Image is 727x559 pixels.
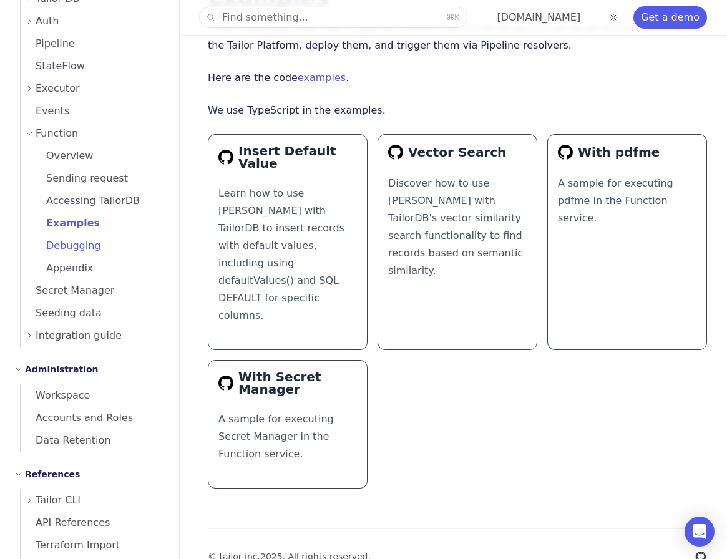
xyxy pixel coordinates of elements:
[36,195,140,207] span: Accessing TailorDB
[633,6,707,29] a: Get a demo
[21,302,164,324] a: Seeding data
[36,12,59,30] span: Auth
[25,362,98,377] h2: Administration
[218,411,357,463] p: A sample for executing Secret Manager in the Function service.
[208,102,707,119] p: We use TypeScript in the examples.
[21,539,120,551] span: Terraform Import
[36,80,80,97] span: Executor
[36,327,122,344] span: Integration guide
[25,467,80,482] h2: References
[36,217,100,229] span: Examples
[298,72,346,84] a: examples
[388,175,527,279] p: Discover how to use [PERSON_NAME] with TailorDB's vector similarity search functionality to find ...
[21,60,85,72] span: StateFlow
[21,279,164,302] a: Secret Manager
[21,429,164,452] a: Data Retention
[238,145,357,170] h4: Insert Default Value
[547,134,707,350] a: With pdfmeA sample for executing pdfme in the Function service.
[36,235,164,257] a: Debugging
[497,11,580,23] a: [DOMAIN_NAME]
[685,517,715,547] div: Open Intercom Messenger
[21,284,114,296] span: Secret Manager
[36,190,164,212] a: Accessing TailorDB
[36,492,81,509] span: Tailor CLI
[36,125,78,142] span: Function
[21,412,133,424] span: Accounts and Roles
[218,185,357,324] p: Learn how to use [PERSON_NAME] with TailorDB to insert records with default values, including usi...
[578,146,660,158] h4: With pdfme
[36,257,164,279] a: Appendix
[21,100,164,122] a: Events
[36,240,101,251] span: Debugging
[446,12,454,22] kbd: ⌘
[21,105,69,117] span: Events
[21,389,90,401] span: Workspace
[36,150,93,162] span: Overview
[454,12,460,22] kbd: K
[21,517,110,528] span: API References
[378,134,537,350] a: Vector SearchDiscover how to use [PERSON_NAME] with TailorDB's vector similarity search functiona...
[208,134,368,350] a: Insert Default ValueLearn how to use [PERSON_NAME] with TailorDB to insert records with default v...
[606,10,621,25] button: Toggle dark mode
[21,37,75,49] span: Pipeline
[238,371,357,396] h4: With Secret Manager
[21,434,110,446] span: Data Retention
[21,32,164,55] a: Pipeline
[36,262,93,274] span: Appendix
[558,175,696,227] p: A sample for executing pdfme in the Function service.
[21,512,164,534] a: API References
[36,172,128,184] span: Sending request
[21,55,164,77] a: StateFlow
[21,534,164,557] a: Terraform Import
[208,19,707,54] p: These examples show how to use the Function service to run JavaScript as serverless functions on ...
[408,146,506,158] h4: Vector Search
[36,167,164,190] a: Sending request
[21,407,164,429] a: Accounts and Roles
[208,69,707,87] p: Here are the code .
[208,360,368,489] a: With Secret ManagerA sample for executing Secret Manager in the Function service.
[36,212,164,235] a: Examples
[36,145,164,167] a: Overview
[21,307,102,319] span: Seeding data
[200,7,467,27] button: Find something...⌘K
[21,384,164,407] a: Workspace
